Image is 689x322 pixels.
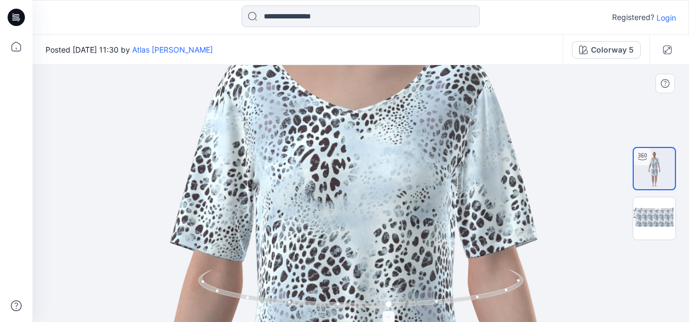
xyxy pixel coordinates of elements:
[612,11,654,24] p: Registered?
[572,41,641,59] button: Colorway 5
[591,44,634,56] div: Colorway 5
[45,44,213,55] span: Posted [DATE] 11:30 by
[634,148,675,189] img: turntable-03-09-2025-09:20:22
[656,12,676,23] p: Login
[633,197,675,240] img: I 1536 IP BLUE
[132,45,213,54] a: Atlas [PERSON_NAME]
